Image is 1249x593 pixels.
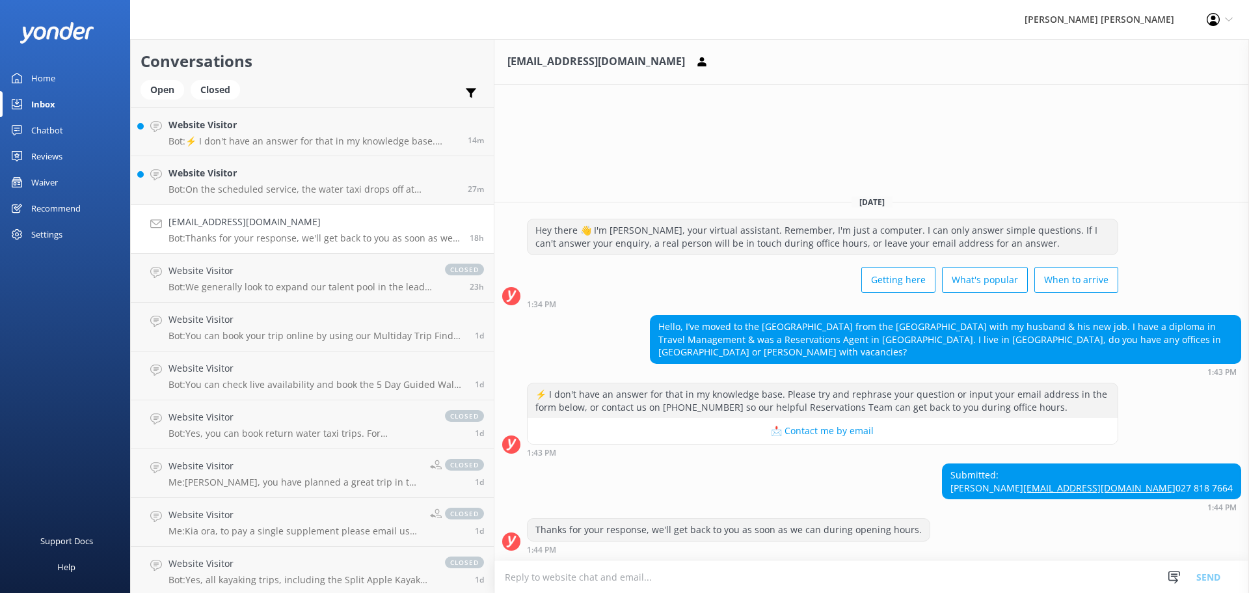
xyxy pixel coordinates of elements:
a: Closed [191,82,247,96]
p: Bot: ⚡ I don't have an answer for that in my knowledge base. Please try and rephrase your questio... [168,135,458,147]
span: Oct 08 2025 08:51am (UTC +13:00) Pacific/Auckland [470,281,484,292]
div: Inbox [31,91,55,117]
strong: 1:44 PM [527,546,556,554]
h4: Website Visitor [168,459,420,473]
div: Reviews [31,143,62,169]
a: Website VisitorBot:We generally look to expand our talent pool in the lead-up to our summer month... [131,254,494,303]
a: Website VisitorBot:You can book your trip online by using our Multiday Trip Finder at [URL][DOMAI... [131,303,494,352]
span: Oct 07 2025 11:37am (UTC +13:00) Pacific/Auckland [475,476,484,488]
p: Bot: Yes, all kayaking trips, including the Split Apple Kayak tours, are guided to ensure your co... [168,574,432,586]
a: Website VisitorBot:⚡ I don't have an answer for that in my knowledge base. Please try and rephras... [131,107,494,156]
span: [DATE] [852,197,893,208]
h4: Website Visitor [168,361,465,376]
p: Bot: You can book your trip online by using our Multiday Trip Finder at [URL][DOMAIN_NAME]. Choos... [168,330,465,342]
strong: 1:43 PM [527,449,556,457]
div: Waiver [31,169,58,195]
span: closed [445,410,484,422]
p: Bot: On the scheduled service, the water taxi drops off at [GEOGRAPHIC_DATA] for [GEOGRAPHIC_DATA]. [168,184,458,195]
div: Oct 08 2025 01:44pm (UTC +13:00) Pacific/Auckland [527,545,930,554]
img: yonder-white-logo.png [20,22,94,44]
h4: Website Visitor [168,410,432,424]
span: closed [445,508,484,519]
p: Bot: You can check live availability and book the 5 Day Guided Walk online at [URL][DOMAIN_NAME]. [168,379,465,391]
strong: 1:34 PM [527,301,556,309]
a: Website VisitorMe:Kia ora, to pay a single supplement please email us [EMAIL_ADDRESS][DOMAIN_NAME... [131,498,494,547]
a: [EMAIL_ADDRESS][DOMAIN_NAME] [1023,482,1175,494]
button: What's popular [942,267,1028,293]
h3: [EMAIL_ADDRESS][DOMAIN_NAME] [507,53,685,70]
div: ⚡ I don't have an answer for that in my knowledge base. Please try and rephrase your question or ... [528,383,1118,418]
a: Website VisitorBot:Yes, you can book return water taxi trips. For discounted, same-day return tra... [131,400,494,449]
div: Chatbot [31,117,63,143]
h4: Website Visitor [168,508,420,522]
span: Oct 09 2025 08:11am (UTC +13:00) Pacific/Auckland [468,184,484,195]
span: Oct 08 2025 01:44pm (UTC +13:00) Pacific/Auckland [470,232,484,243]
p: Me: Kia ora, to pay a single supplement please email us [EMAIL_ADDRESS][DOMAIN_NAME] . We can boo... [168,525,420,537]
div: Support Docs [40,528,93,554]
span: Oct 09 2025 08:25am (UTC +13:00) Pacific/Auckland [468,135,484,146]
a: Website VisitorMe:[PERSON_NAME], you have planned a great trip in the [GEOGRAPHIC_DATA]. To trave... [131,449,494,498]
div: Oct 08 2025 01:43pm (UTC +13:00) Pacific/Auckland [527,448,1118,457]
div: Hey there 👋 I'm [PERSON_NAME], your virtual assistant. Remember, I'm just a computer. I can only ... [528,219,1118,254]
p: Me: [PERSON_NAME], you have planned a great trip in the [GEOGRAPHIC_DATA]. To travel Kaiteriteri ... [168,476,420,488]
h2: Conversations [141,49,484,74]
strong: 1:44 PM [1207,504,1237,512]
div: Submitted: [PERSON_NAME] 027 818 7664 [943,464,1241,499]
div: Oct 08 2025 01:44pm (UTC +13:00) Pacific/Auckland [942,503,1241,512]
h4: [EMAIL_ADDRESS][DOMAIN_NAME] [168,215,460,229]
strong: 1:43 PM [1207,368,1237,376]
div: Open [141,80,184,100]
p: Bot: Yes, you can book return water taxi trips. For discounted, same-day return travel, visit [UR... [168,428,432,439]
span: closed [445,264,484,275]
h4: Website Visitor [168,557,432,571]
div: Oct 08 2025 01:43pm (UTC +13:00) Pacific/Auckland [650,367,1241,376]
span: Oct 08 2025 08:34am (UTC +13:00) Pacific/Auckland [475,330,484,341]
div: Help [57,554,75,580]
button: 📩 Contact me by email [528,418,1118,444]
span: closed [445,557,484,568]
h4: Website Visitor [168,118,458,132]
div: Thanks for your response, we'll get back to you as soon as we can during opening hours. [528,519,930,541]
button: Getting here [861,267,935,293]
a: Website VisitorBot:You can check live availability and book the 5 Day Guided Walk online at [URL]... [131,352,494,400]
a: [EMAIL_ADDRESS][DOMAIN_NAME]Bot:Thanks for your response, we'll get back to you as soon as we can... [131,205,494,254]
div: Hello, I’ve moved to the [GEOGRAPHIC_DATA] from the [GEOGRAPHIC_DATA] with my husband & his new j... [651,316,1241,363]
div: Oct 08 2025 01:34pm (UTC +13:00) Pacific/Auckland [527,299,1118,309]
h4: Website Visitor [168,166,458,180]
span: Oct 07 2025 10:47am (UTC +13:00) Pacific/Auckland [475,574,484,585]
button: When to arrive [1034,267,1118,293]
h4: Website Visitor [168,312,465,327]
div: Home [31,65,55,91]
div: Settings [31,221,62,247]
div: Closed [191,80,240,100]
a: Website VisitorBot:On the scheduled service, the water taxi drops off at [GEOGRAPHIC_DATA] for [G... [131,156,494,205]
span: Oct 07 2025 11:26am (UTC +13:00) Pacific/Auckland [475,525,484,536]
span: Oct 07 2025 09:48pm (UTC +13:00) Pacific/Auckland [475,428,484,439]
a: Open [141,82,191,96]
div: Recommend [31,195,81,221]
span: Oct 07 2025 10:11pm (UTC +13:00) Pacific/Auckland [475,379,484,390]
span: closed [445,459,484,471]
h4: Website Visitor [168,264,432,278]
p: Bot: We generally look to expand our talent pool in the lead-up to our summer months. You can che... [168,281,432,293]
p: Bot: Thanks for your response, we'll get back to you as soon as we can during opening hours. [168,232,460,244]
